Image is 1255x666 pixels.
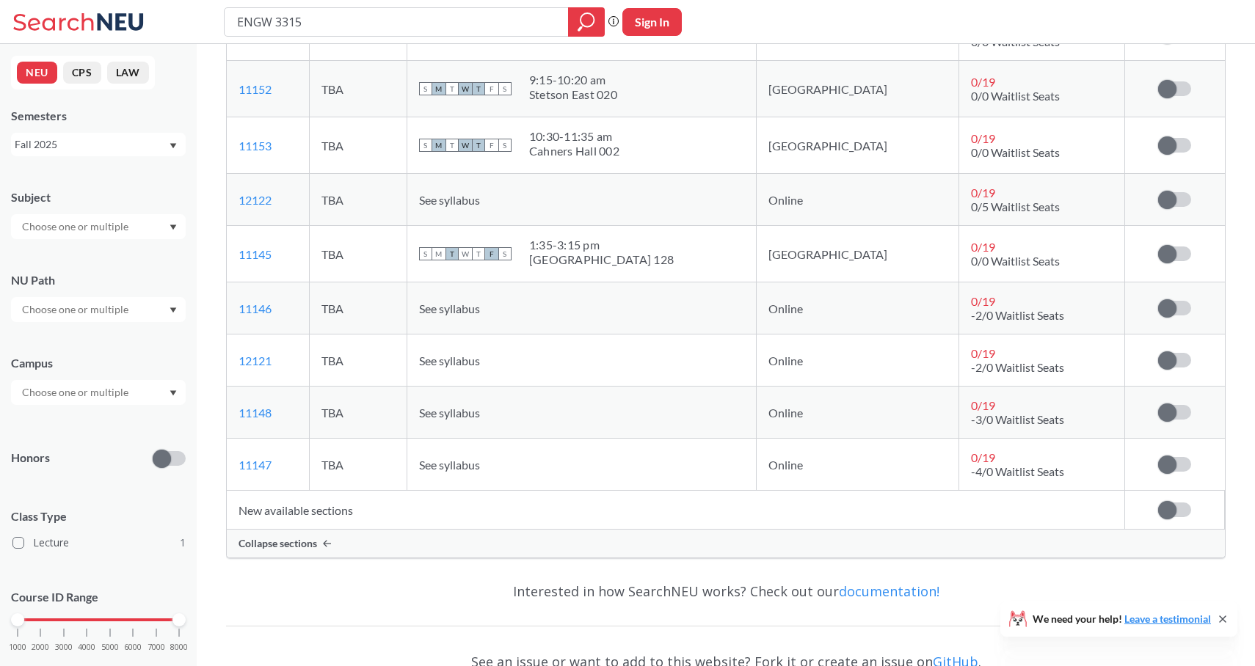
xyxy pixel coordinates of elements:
input: Choose one or multiple [15,384,138,401]
span: See syllabus [419,406,480,420]
span: Collapse sections [239,537,317,550]
span: F [485,139,498,152]
span: 1000 [9,643,26,651]
button: NEU [17,62,57,84]
div: Interested in how SearchNEU works? Check out our [226,570,1226,612]
span: -4/0 Waitlist Seats [971,464,1064,478]
span: S [419,82,432,95]
span: W [459,247,472,260]
input: Choose one or multiple [15,218,138,235]
span: See syllabus [419,193,480,207]
span: 4000 [78,643,95,651]
span: T [472,139,485,152]
td: Online [756,439,958,491]
td: TBA [309,387,407,439]
button: Sign In [622,8,682,36]
span: 0/0 Waitlist Seats [971,145,1060,159]
td: New available sections [227,491,1125,530]
a: 11152 [239,82,272,96]
span: T [445,139,459,152]
a: documentation! [839,582,939,600]
td: TBA [309,439,407,491]
td: TBA [309,226,407,282]
div: Dropdown arrow [11,214,186,239]
svg: magnifying glass [578,12,595,32]
span: M [432,139,445,152]
td: [GEOGRAPHIC_DATA] [756,226,958,282]
td: TBA [309,61,407,117]
div: Subject [11,189,186,205]
input: Class, professor, course number, "phrase" [236,10,558,34]
span: Class Type [11,508,186,524]
p: Honors [11,450,50,466]
span: S [498,247,512,260]
div: 1:35 - 3:15 pm [529,238,674,252]
div: Campus [11,355,186,371]
td: TBA [309,117,407,174]
span: 0 / 19 [971,75,995,89]
a: Leave a testimonial [1124,612,1211,625]
label: Lecture [12,533,186,552]
span: W [459,139,472,152]
span: 0 / 19 [971,186,995,200]
div: [GEOGRAPHIC_DATA] 128 [529,252,674,267]
span: 7000 [148,643,165,651]
div: 10:30 - 11:35 am [529,129,619,144]
span: F [485,247,498,260]
span: 0 / 19 [971,346,995,360]
div: 9:15 - 10:20 am [529,73,617,87]
span: 6000 [124,643,142,651]
span: S [498,82,512,95]
span: W [459,82,472,95]
td: Online [756,387,958,439]
span: -2/0 Waitlist Seats [971,308,1064,322]
div: Dropdown arrow [11,380,186,405]
span: 2000 [32,643,49,651]
td: TBA [309,334,407,387]
span: 0 / 19 [971,240,995,254]
td: [GEOGRAPHIC_DATA] [756,61,958,117]
span: M [432,247,445,260]
div: Semesters [11,108,186,124]
span: T [472,247,485,260]
div: Fall 2025Dropdown arrow [11,133,186,156]
span: See syllabus [419,354,480,367]
a: 11153 [239,139,272,153]
span: S [419,139,432,152]
span: See syllabus [419,458,480,472]
svg: Dropdown arrow [170,143,177,149]
a: 12121 [239,354,272,367]
button: LAW [107,62,149,84]
a: 11145 [239,247,272,261]
td: Online [756,334,958,387]
span: S [419,247,432,260]
button: CPS [63,62,101,84]
a: 12122 [239,193,272,207]
span: We need your help! [1033,614,1211,624]
p: Course ID Range [11,589,186,606]
div: NU Path [11,272,186,288]
span: 0 / 19 [971,450,995,464]
td: Online [756,282,958,334]
td: [GEOGRAPHIC_DATA] [756,117,958,174]
div: Dropdown arrow [11,297,186,322]
span: 0/5 Waitlist Seats [971,200,1060,213]
div: Cahners Hall 002 [529,144,619,158]
span: 0/0 Waitlist Seats [971,254,1060,268]
span: -2/0 Waitlist Seats [971,360,1064,374]
span: T [445,82,459,95]
span: M [432,82,445,95]
a: 11146 [239,301,272,315]
svg: Dropdown arrow [170,224,177,230]
span: 1 [180,535,186,551]
span: F [485,82,498,95]
td: TBA [309,282,407,334]
span: T [445,247,459,260]
span: 5000 [101,643,119,651]
span: T [472,82,485,95]
div: magnifying glass [568,7,605,37]
div: Collapse sections [227,530,1225,557]
span: 3000 [55,643,73,651]
div: Fall 2025 [15,136,168,153]
a: 11148 [239,406,272,420]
